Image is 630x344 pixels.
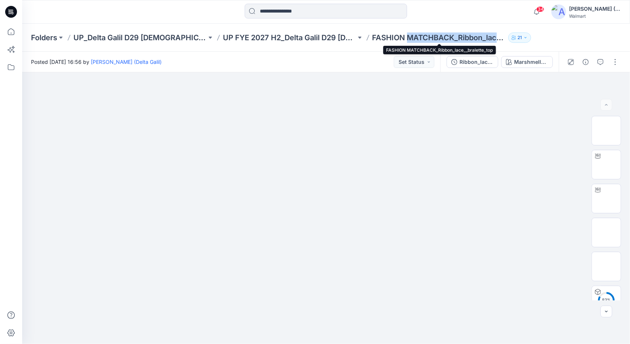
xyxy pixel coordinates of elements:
button: Marshmellow Pink [501,56,553,68]
span: Posted [DATE] 16:56 by [31,58,162,66]
a: Folders [31,32,57,43]
p: FASHION MATCHBACK_Ribbon_lace__bralette_top [372,32,506,43]
a: UP_Delta Galil D29 [DEMOGRAPHIC_DATA] NOBO Intimates [73,32,207,43]
div: [PERSON_NAME] (Delta Galil) [569,4,621,13]
div: Marshmellow Pink [514,58,548,66]
button: Ribbon_lace__bralette2) [447,56,498,68]
span: 34 [536,6,544,12]
img: avatar [551,4,566,19]
p: 21 [517,34,522,42]
a: [PERSON_NAME] (Delta Galil) [91,59,162,65]
button: Details [580,56,592,68]
div: Ribbon_lace__bralette2) [459,58,493,66]
a: UP FYE 2027 H2_Delta Galil D29 [DEMOGRAPHIC_DATA] NOBO Bras [223,32,356,43]
div: 83 % [598,297,615,303]
div: Walmart [569,13,621,19]
button: 21 [508,32,531,43]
